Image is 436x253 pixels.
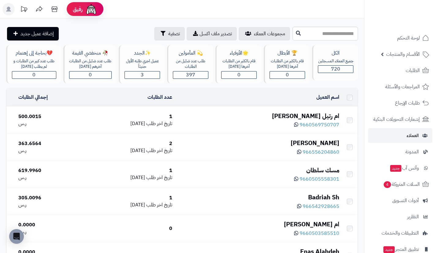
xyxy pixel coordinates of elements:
[173,50,208,57] div: 💫 المأمولين
[173,58,208,70] div: طلب عدد ضئيل من الطلبات
[368,96,432,110] a: طلبات الإرجاع
[383,180,420,189] span: السلات المتروكة
[86,201,172,209] div: [DATE]
[368,31,432,45] a: لوحة التحكم
[20,30,54,37] span: إضافة عميل جديد
[18,201,80,209] div: ر.س
[18,120,80,127] div: ر.س
[177,193,339,202] div: Badriah Sh
[18,113,80,120] div: 500.0015
[86,167,172,174] div: 1
[147,94,172,101] a: عدد الطلبات
[368,209,432,224] a: التقارير
[69,58,112,70] div: طلب عدد ضئيل من الطلبات آخرهم [DATE]
[18,94,48,101] a: إجمالي الطلبات
[146,201,172,209] span: تاريخ اخر طلب
[9,229,24,244] div: Open Intercom Messenger
[117,45,166,83] a: ✨الجددعميل اجري طلبه الأول حديثاّ3
[270,50,305,57] div: 🏆 الأبطال
[18,194,80,201] div: 305.0096
[294,175,339,183] a: 9660505558301
[186,71,195,79] span: 397
[311,45,359,83] a: الكلجميع العملاء المسجلين720
[62,45,117,83] a: 🥀 منخفضي القيمةطلب عدد ضئيل من الطلبات آخرهم [DATE]0
[18,174,80,181] div: ر.س
[16,3,32,17] a: تحديثات المنصة
[221,50,257,57] div: 🌟الأوفياء
[297,148,339,156] a: 966556204860
[397,34,420,42] span: لوحة التحكم
[389,164,419,172] span: وآتس آب
[177,139,339,148] div: [PERSON_NAME]
[7,27,59,40] a: إضافة عميل جديد
[12,50,56,57] div: 💔بحاجة إلى إهتمام
[18,147,80,154] div: ر.س
[5,45,62,83] a: 💔بحاجة إلى إهتمامطلب عدد كبير من الطلبات و لم يطلب [DATE]0
[368,177,432,192] a: السلات المتروكة4
[187,27,237,40] a: تصدير ملف اكسل
[386,50,420,59] span: الأقسام والمنتجات
[239,27,290,40] a: مجموعات العملاء
[86,120,172,127] div: [DATE]
[199,30,232,37] span: تصدير ملف اكسل
[18,140,80,147] div: 363.6564
[286,71,289,79] span: 0
[125,58,160,70] div: عميل اجري طلبه الأول حديثاّ
[303,203,339,210] span: 966542928665
[368,112,432,127] a: إشعارات التحويلات البنكية
[154,27,185,40] button: تصفية
[368,161,432,175] a: وآتس آبجديد
[405,148,419,156] span: المدونة
[214,45,263,83] a: 🌟الأوفياءقام بالكثير من الطلبات آخرها [DATE]0
[300,121,339,128] span: 9660569750707
[263,45,311,83] a: 🏆 الأبطالقام بالكثير من الطلبات آخرها [DATE]0
[316,94,339,101] a: اسم العميل
[86,194,172,201] div: 1
[384,181,391,188] span: 4
[395,99,420,107] span: طلبات الإرجاع
[300,230,339,237] span: 9660503585510
[86,140,172,147] div: 2
[294,230,339,237] a: 9660503585510
[373,115,420,124] span: إشعارات التحويلات البنكية
[177,166,339,175] div: مسك سلطان
[177,112,339,121] div: ام رتيل [PERSON_NAME]
[168,30,180,37] span: تصفية
[237,71,240,79] span: 0
[407,131,419,140] span: العملاء
[18,167,80,174] div: 619.9960
[86,174,172,181] div: [DATE]
[69,50,112,57] div: 🥀 منخفضي القيمة
[166,45,214,83] a: 💫 المأمولينطلب عدد ضئيل من الطلبات397
[368,226,432,240] a: التطبيقات والخدمات
[221,58,257,70] div: قام بالكثير من الطلبات آخرها [DATE]
[392,196,419,205] span: أدوات التسويق
[331,65,340,73] span: 720
[85,3,97,15] img: ai-face.png
[407,213,419,221] span: التقارير
[297,203,339,210] a: 966542928665
[32,71,35,79] span: 0
[18,221,80,228] div: 0.0000
[141,71,144,79] span: 3
[368,193,432,208] a: أدوات التسويق
[146,120,172,127] span: تاريخ اخر طلب
[382,229,419,237] span: التطبيقات والخدمات
[125,50,160,57] div: ✨الجدد
[368,144,432,159] a: المدونة
[368,128,432,143] a: العملاء
[86,225,172,232] div: 0
[385,82,420,91] span: المراجعات والأسئلة
[368,63,432,78] a: الطلبات
[318,58,353,64] div: جميع العملاء المسجلين
[303,148,339,156] span: 966556204860
[270,58,305,70] div: قام بالكثير من الطلبات آخرها [DATE]
[383,246,395,253] span: جديد
[18,228,80,236] div: ر.س
[294,121,339,128] a: 9660569750707
[394,15,430,28] img: logo-2.png
[390,165,401,172] span: جديد
[254,30,285,37] span: مجموعات العملاء
[368,79,432,94] a: المراجعات والأسئلة
[86,147,172,154] div: [DATE]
